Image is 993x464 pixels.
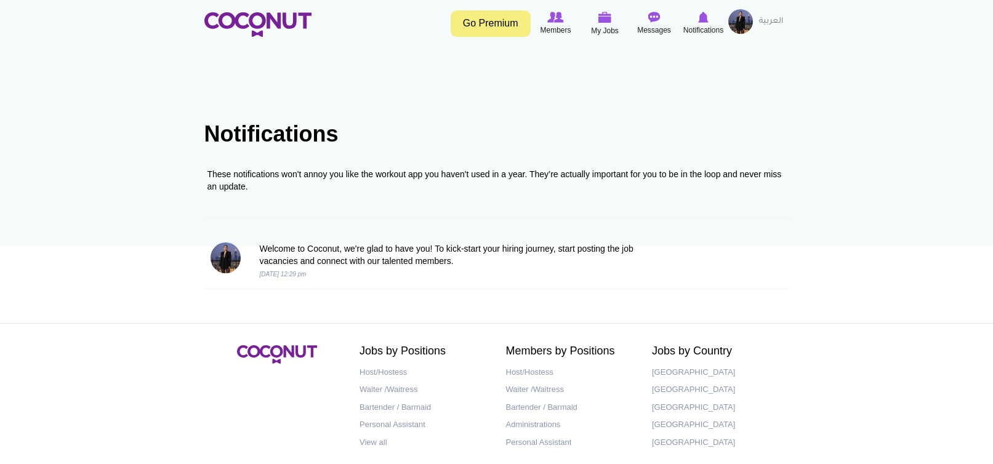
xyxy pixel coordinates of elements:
a: Administrations [506,416,634,434]
a: Bartender / Barmaid [506,399,634,417]
a: Host/Hostess [360,364,488,382]
a: Host/Hostess [506,364,634,382]
span: Notifications [683,24,723,36]
img: Notifications [698,12,709,23]
img: Coconut [237,345,317,364]
a: Waiter /Waitress [506,381,634,399]
a: Personal Assistant [360,416,488,434]
a: [GEOGRAPHIC_DATA] [652,364,780,382]
span: My Jobs [591,25,619,37]
a: Notifications Notifications [679,9,728,38]
span: Members [540,24,571,36]
img: Home [204,12,312,37]
a: Personal Assistant [506,434,634,452]
h1: Notifications [204,122,789,146]
a: [GEOGRAPHIC_DATA] [652,416,780,434]
a: View all [360,434,488,452]
h2: Members by Positions [506,345,634,358]
i: [DATE] 12:29 pm [259,271,306,278]
img: My Jobs [598,12,612,23]
a: [GEOGRAPHIC_DATA] [652,399,780,417]
span: Messages [637,24,671,36]
a: Browse Members Members [531,9,581,38]
div: These notifications won't annoy you like the workout app you haven't used in a year. They’re actu... [207,168,786,193]
a: Messages Messages [630,9,679,38]
a: My Jobs My Jobs [581,9,630,38]
h2: Jobs by Country [652,345,780,358]
a: العربية [753,9,789,34]
p: Welcome to Coconut, we're glad to have you! To kick-start your hiring journey, start posting the ... [259,242,635,267]
a: Waiter /Waitress [360,381,488,399]
a: [GEOGRAPHIC_DATA] [652,434,780,452]
img: Messages [648,12,661,23]
h2: Jobs by Positions [360,345,488,358]
a: [GEOGRAPHIC_DATA] [652,381,780,399]
a: Go Premium [451,10,531,37]
a: Bartender / Barmaid [360,399,488,417]
img: Browse Members [547,12,563,23]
